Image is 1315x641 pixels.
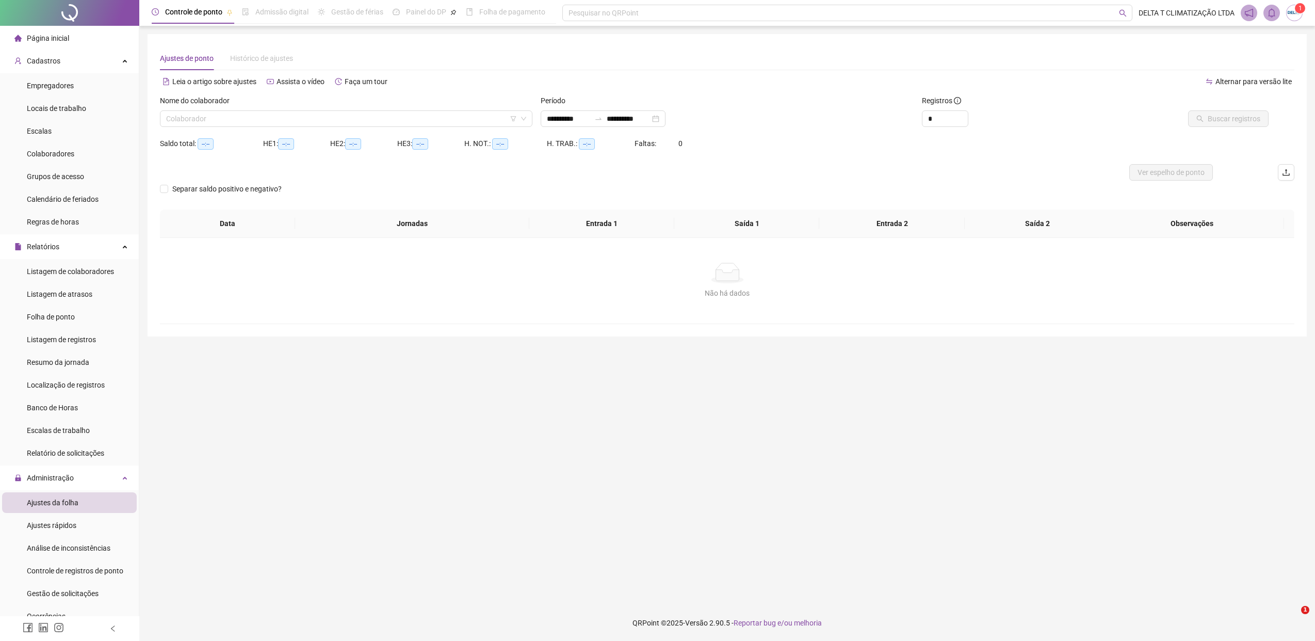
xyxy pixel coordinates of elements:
span: file [14,243,22,250]
span: search [1119,9,1127,17]
span: Calendário de feriados [27,195,99,203]
span: Versão [685,619,708,627]
span: Controle de registros de ponto [27,567,123,575]
span: Reportar bug e/ou melhoria [734,619,822,627]
span: filter [510,116,516,122]
div: HE 1: [263,138,330,150]
div: Saldo total: [160,138,263,150]
span: down [521,116,527,122]
span: Colaboradores [27,150,74,158]
span: Controle de ponto [165,8,222,16]
span: Regras de horas [27,218,79,226]
span: pushpin [226,9,233,15]
th: Saída 2 [965,210,1110,238]
span: Escalas de trabalho [27,426,90,435]
span: Grupos de acesso [27,172,84,181]
span: Localização de registros [27,381,105,389]
iframe: Intercom live chat [1280,606,1305,631]
span: Assista o vídeo [277,77,324,86]
span: Relatórios [27,243,59,251]
th: Saída 1 [674,210,819,238]
span: swap-right [594,115,603,123]
div: Não há dados [172,287,1282,299]
th: Entrada 1 [529,210,674,238]
label: Nome do colaborador [160,95,236,106]
span: Folha de ponto [27,313,75,321]
span: book [466,8,473,15]
span: Listagem de atrasos [27,290,92,298]
span: Cadastros [27,57,60,65]
span: user-add [14,57,22,65]
span: Faça um tour [345,77,387,86]
span: --:-- [345,138,361,150]
span: bell [1267,8,1276,18]
img: 1782 [1287,5,1302,21]
span: Faltas: [635,139,658,148]
label: Período [541,95,572,106]
span: Painel do DP [406,8,446,16]
div: H. NOT.: [464,138,547,150]
span: Ajustes rápidos [27,521,76,530]
span: Observações [1108,218,1276,229]
span: history [335,78,342,85]
span: sun [318,8,325,15]
span: Listagem de registros [27,335,96,344]
span: Alternar para versão lite [1215,77,1292,86]
span: Escalas [27,127,52,135]
div: HE 2: [330,138,397,150]
button: Buscar registros [1188,110,1269,127]
th: Observações [1099,210,1284,238]
span: upload [1282,168,1290,177]
span: --:-- [278,138,294,150]
span: instagram [54,622,64,633]
span: Administração [27,474,74,482]
span: Ajustes de ponto [160,54,214,62]
span: 1 [1301,606,1309,614]
span: Registros [922,95,961,106]
span: Análise de inconsistências [27,544,110,552]
span: Separar saldo positivo e negativo? [168,183,286,195]
span: left [109,625,117,632]
footer: QRPoint © 2025 - 2.90.5 - [139,605,1315,641]
span: Banco de Horas [27,404,78,412]
span: Empregadores [27,82,74,90]
span: Gestão de férias [331,8,383,16]
span: pushpin [450,9,457,15]
span: swap [1206,78,1213,85]
span: Histórico de ajustes [230,54,293,62]
span: Resumo da jornada [27,358,89,366]
span: --:-- [492,138,508,150]
sup: Atualize o seu contato no menu Meus Dados [1295,3,1305,13]
span: Leia o artigo sobre ajustes [172,77,256,86]
span: Gestão de solicitações [27,589,99,598]
div: HE 3: [397,138,464,150]
th: Data [160,210,295,238]
span: dashboard [393,8,400,15]
span: Listagem de colaboradores [27,267,114,276]
th: Jornadas [295,210,529,238]
span: file-done [242,8,249,15]
span: Admissão digital [255,8,309,16]
span: Ocorrências [27,612,66,620]
button: Ver espelho de ponto [1129,164,1213,181]
span: Folha de pagamento [479,8,545,16]
span: Locais de trabalho [27,104,86,113]
span: facebook [23,622,33,633]
span: linkedin [38,622,48,633]
span: youtube [267,78,274,85]
span: 0 [678,139,683,148]
span: file-text [163,78,170,85]
span: --:-- [198,138,214,150]
span: notification [1244,8,1254,18]
span: Relatório de solicitações [27,449,104,457]
span: --:-- [412,138,428,150]
th: Entrada 2 [819,210,964,238]
span: clock-circle [152,8,159,15]
span: lock [14,474,22,482]
span: Página inicial [27,34,69,42]
span: info-circle [954,97,961,104]
span: Ajustes da folha [27,499,78,507]
div: H. TRAB.: [547,138,635,150]
span: to [594,115,603,123]
span: 1 [1298,5,1302,12]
